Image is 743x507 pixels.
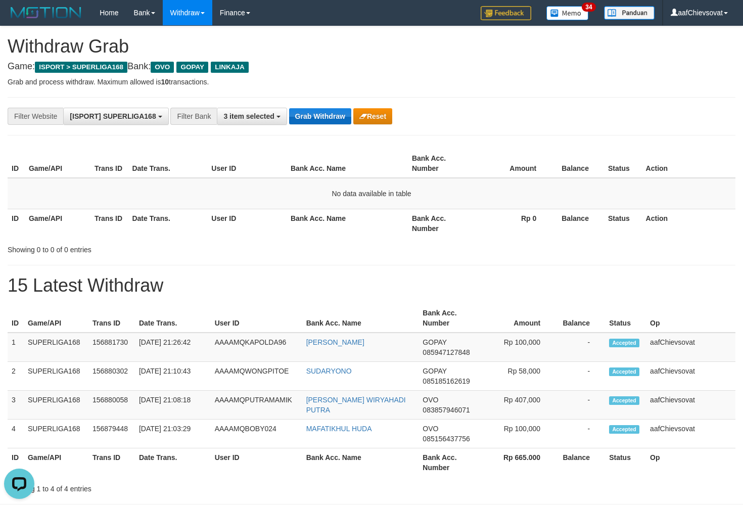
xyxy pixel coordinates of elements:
[211,362,302,391] td: AAAAMQWONGPITOE
[8,36,735,57] h1: Withdraw Grab
[63,108,168,125] button: [ISPORT] SUPERLIGA168
[88,420,135,448] td: 156879448
[555,362,605,391] td: -
[135,448,211,477] th: Date Trans.
[289,108,351,124] button: Grab Withdraw
[481,6,531,20] img: Feedback.jpg
[8,333,24,362] td: 1
[604,6,655,20] img: panduan.png
[207,209,287,238] th: User ID
[287,209,408,238] th: Bank Acc. Name
[306,338,364,346] a: [PERSON_NAME]
[70,112,156,120] span: [ISPORT] SUPERLIGA168
[419,304,481,333] th: Bank Acc. Number
[481,448,555,477] th: Rp 665.000
[604,209,642,238] th: Status
[609,396,639,405] span: Accepted
[135,420,211,448] td: [DATE] 21:03:29
[306,396,406,414] a: [PERSON_NAME] WIRYAHADI PUTRA
[646,362,735,391] td: aafChievsovat
[474,209,552,238] th: Rp 0
[423,396,438,404] span: OVO
[423,338,446,346] span: GOPAY
[24,391,88,420] td: SUPERLIGA168
[555,304,605,333] th: Balance
[24,333,88,362] td: SUPERLIGA168
[211,448,302,477] th: User ID
[306,367,352,375] a: SUDARYONO
[408,149,474,178] th: Bank Acc. Number
[481,304,555,333] th: Amount
[481,420,555,448] td: Rp 100,000
[423,435,470,443] span: Copy 085156437756 to clipboard
[609,367,639,376] span: Accepted
[646,420,735,448] td: aafChievsovat
[609,339,639,347] span: Accepted
[287,149,408,178] th: Bank Acc. Name
[646,333,735,362] td: aafChievsovat
[423,425,438,433] span: OVO
[302,448,419,477] th: Bank Acc. Name
[474,149,552,178] th: Amount
[8,448,24,477] th: ID
[24,420,88,448] td: SUPERLIGA168
[135,391,211,420] td: [DATE] 21:08:18
[604,149,642,178] th: Status
[24,362,88,391] td: SUPERLIGA168
[25,149,90,178] th: Game/API
[211,391,302,420] td: AAAAMQPUTRAMAMIK
[4,4,34,34] button: Open LiveChat chat widget
[8,420,24,448] td: 4
[128,209,207,238] th: Date Trans.
[90,149,128,178] th: Trans ID
[646,448,735,477] th: Op
[8,241,302,255] div: Showing 0 to 0 of 0 entries
[88,304,135,333] th: Trans ID
[25,209,90,238] th: Game/API
[88,333,135,362] td: 156881730
[646,304,735,333] th: Op
[135,304,211,333] th: Date Trans.
[170,108,217,125] div: Filter Bank
[88,362,135,391] td: 156880302
[8,149,25,178] th: ID
[8,275,735,296] h1: 15 Latest Withdraw
[128,149,207,178] th: Date Trans.
[8,62,735,72] h4: Game: Bank:
[423,348,470,356] span: Copy 085947127848 to clipboard
[555,391,605,420] td: -
[211,333,302,362] td: AAAAMQKAPOLDA96
[642,149,735,178] th: Action
[423,367,446,375] span: GOPAY
[211,304,302,333] th: User ID
[151,62,174,73] span: OVO
[90,209,128,238] th: Trans ID
[8,209,25,238] th: ID
[135,333,211,362] td: [DATE] 21:26:42
[642,209,735,238] th: Action
[8,178,735,209] td: No data available in table
[207,149,287,178] th: User ID
[555,333,605,362] td: -
[8,480,302,494] div: Showing 1 to 4 of 4 entries
[161,78,169,86] strong: 10
[88,391,135,420] td: 156880058
[24,304,88,333] th: Game/API
[481,391,555,420] td: Rp 407,000
[306,425,372,433] a: MAFATIKHUL HUDA
[24,448,88,477] th: Game/API
[353,108,392,124] button: Reset
[8,362,24,391] td: 2
[211,62,249,73] span: LINKAJA
[546,6,589,20] img: Button%20Memo.svg
[8,391,24,420] td: 3
[217,108,287,125] button: 3 item selected
[8,77,735,87] p: Grab and process withdraw. Maximum allowed is transactions.
[423,377,470,385] span: Copy 085185162619 to clipboard
[8,108,63,125] div: Filter Website
[555,420,605,448] td: -
[481,362,555,391] td: Rp 58,000
[419,448,481,477] th: Bank Acc. Number
[582,3,595,12] span: 34
[551,149,604,178] th: Balance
